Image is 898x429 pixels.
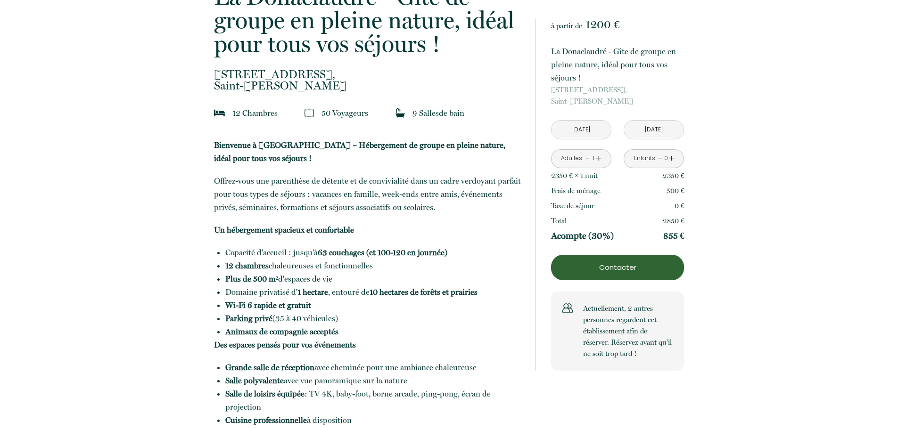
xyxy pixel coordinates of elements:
[412,106,464,120] p: 9 Salle de bain
[225,374,523,387] li: avec vue panoramique sur la nature
[551,45,684,84] p: La Donaclaudré - Gîte de groupe en pleine nature, idéal pour tous vos séjours !
[551,84,684,107] p: Saint-[PERSON_NAME]
[436,108,439,118] span: s
[551,185,601,196] p: Frais de ménage
[225,246,523,259] li: Capacité d'accueil : jusqu'à
[624,121,684,139] input: Départ
[634,154,655,163] div: Enfants
[554,262,681,273] p: Contacter
[664,154,668,163] div: 0
[225,376,284,385] strong: Salle polyvalente
[225,274,278,283] strong: Plus de 500 m²
[214,225,354,235] strong: Un hébergement spacieux et confortable
[225,314,272,323] strong: Parking privé
[225,261,269,270] strong: 12 chambres
[297,287,328,297] strong: 1 hectare
[225,413,523,427] li: à disposition
[370,287,478,297] strong: 10 hectares de forêts et prairies
[585,151,590,166] a: -
[667,185,684,196] p: 500 €
[551,230,614,242] p: Acompte (30%)
[365,108,368,118] span: s
[225,259,523,272] li: chaleureuses et fonctionnelles
[225,363,314,372] strong: Grande salle de réception
[274,108,278,118] span: s
[663,215,684,227] p: 2850 €
[225,387,523,413] li: : TV 4K, baby-foot, borne arcade, ping-pong, écran de projection
[551,215,567,227] p: Total
[663,170,684,181] p: 2350 €
[551,255,684,280] button: Contacter
[675,200,684,211] p: 0 €
[225,272,523,285] li: d'espaces de vie
[225,300,311,310] strong: Wi-Fi 6 rapide et gratuit
[318,248,447,257] strong: 63 couchages (et 100-120 en journée)
[663,230,684,242] p: 855 €
[214,69,523,80] span: [STREET_ADDRESS],
[668,151,674,166] a: +
[225,361,523,374] li: avec cheminée pour une ambiance chaleureuse
[585,18,619,31] span: 1200 €
[658,151,663,166] a: -
[591,154,596,163] div: 1
[232,106,278,120] p: 12 Chambre
[583,303,673,359] p: Actuellement, 2 autres personnes regardent cet établissement afin de réserver. Réservez avant qu’...
[562,303,573,313] img: users
[561,154,582,163] div: Adultes
[551,22,582,30] span: à partir de
[551,84,684,96] span: [STREET_ADDRESS],
[552,121,611,139] input: Arrivée
[225,415,307,425] strong: Cuisine professionnelle
[305,108,314,118] img: guests
[321,106,368,120] p: 50 Voyageur
[214,140,505,163] strong: Bienvenue à [GEOGRAPHIC_DATA] – Hébergement de groupe en pleine nature, idéal pour tous vos séjou...
[551,200,594,211] p: Taxe de séjour
[551,170,598,181] p: 2350 € × 1 nuit
[214,340,356,349] strong: Des espaces pensés pour vos événements
[225,312,523,325] li: (35 à 40 véhicules)
[596,151,601,166] a: +
[214,174,523,214] p: Offrez-vous une parenthèse de détente et de convivialité dans un cadre verdoyant parfait pour tou...
[225,327,338,336] strong: Animaux de compagnie acceptés
[214,69,523,91] p: Saint-[PERSON_NAME]
[225,389,305,398] strong: Salle de loisirs équipée
[225,285,523,299] li: Domaine privatisé d' , entouré de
